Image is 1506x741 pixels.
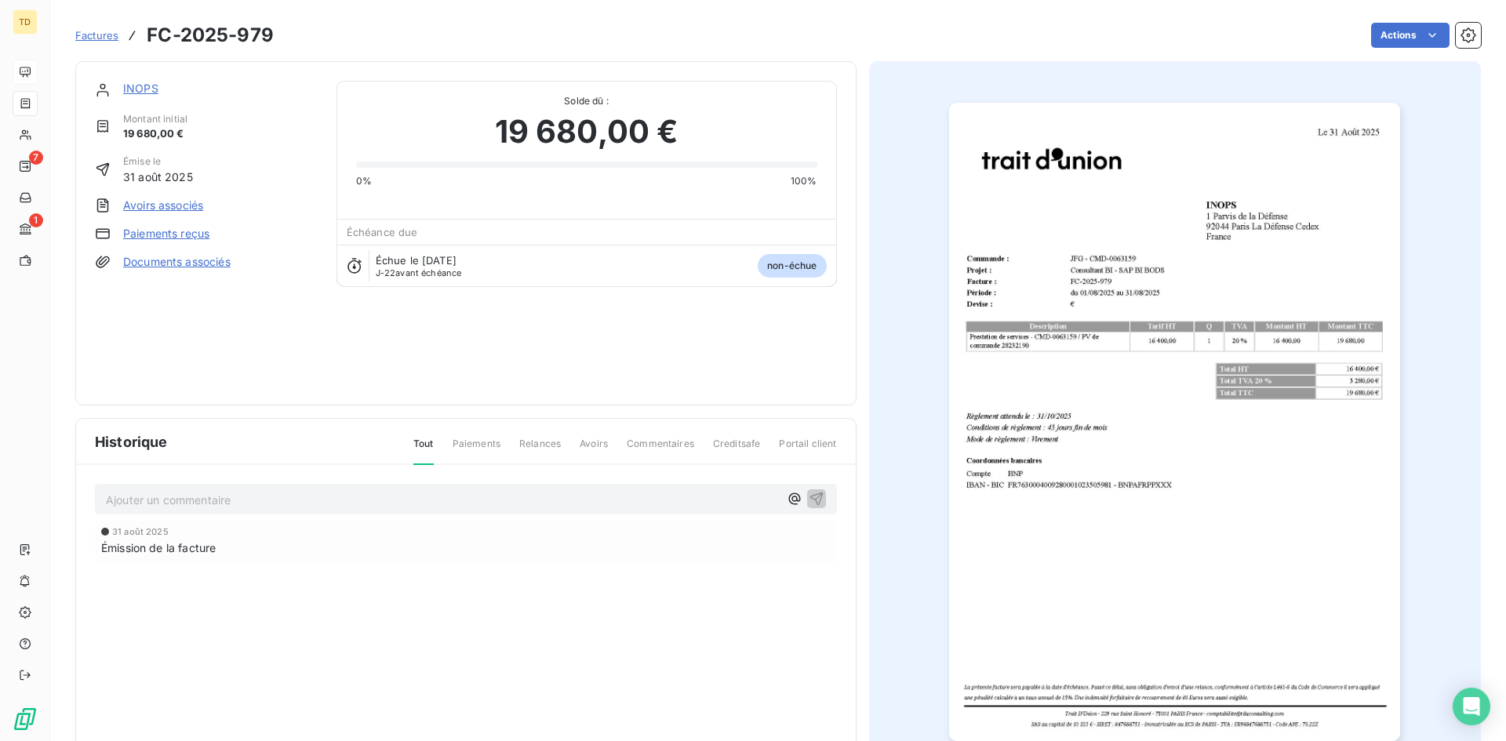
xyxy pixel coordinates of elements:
span: avant échéance [376,268,462,278]
h3: FC-2025-979 [147,21,274,49]
a: Documents associés [123,254,231,270]
span: 31 août 2025 [112,527,169,536]
span: 1 [29,213,43,227]
span: Émission de la facture [101,539,216,556]
span: 0% [356,174,372,188]
span: Échue le [DATE] [376,254,457,267]
div: Open Intercom Messenger [1453,688,1490,725]
span: Commentaires [627,437,694,463]
span: Montant initial [123,112,187,126]
span: 7 [29,151,43,165]
span: Relances [519,437,561,463]
span: Solde dû : [356,94,817,108]
img: Logo LeanPay [13,706,38,732]
a: Paiements reçus [123,226,209,242]
img: invoice_thumbnail [949,103,1400,741]
span: 100% [791,174,817,188]
span: Factures [75,29,118,42]
span: Tout [413,437,434,465]
span: Émise le [123,154,193,169]
a: Factures [75,27,118,43]
span: J-22 [376,267,396,278]
span: non-échue [758,254,826,278]
span: Historique [95,431,168,452]
a: INOPS [123,82,158,95]
span: 19 680,00 € [495,108,678,155]
span: Avoirs [580,437,608,463]
span: 31 août 2025 [123,169,193,185]
span: 19 680,00 € [123,126,187,142]
span: Échéance due [347,226,418,238]
a: Avoirs associés [123,198,203,213]
span: Paiements [453,437,500,463]
div: TD [13,9,38,35]
span: Portail client [779,437,836,463]
button: Actions [1371,23,1450,48]
span: Creditsafe [713,437,761,463]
